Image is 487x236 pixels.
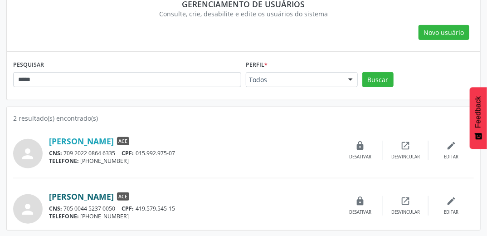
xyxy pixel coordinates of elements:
span: TELEFONE: [49,212,79,220]
span: ACE [117,137,129,145]
div: Desvincular [391,209,420,216]
span: ACE [117,192,129,201]
div: Desativar [349,209,371,216]
div: Desvincular [391,154,420,160]
div: Editar [444,154,458,160]
i: edit [446,196,456,206]
span: CNS: [49,149,62,157]
a: [PERSON_NAME] [49,136,114,146]
div: Desativar [349,154,371,160]
span: CPF: [122,205,134,212]
div: [PHONE_NUMBER] [49,157,338,165]
i: open_in_new [401,196,411,206]
button: Feedback - Mostrar pesquisa [470,87,487,149]
span: Novo usuário [424,28,464,37]
div: Editar [444,209,458,216]
button: Buscar [362,72,394,88]
div: Consulte, crie, desabilite e edite os usuários do sistema [19,9,468,19]
a: [PERSON_NAME] [49,192,114,202]
i: lock [356,141,365,151]
div: 2 resultado(s) encontrado(s) [13,113,474,123]
span: CNS: [49,205,62,212]
label: PESQUISAR [13,58,44,72]
span: Feedback [474,96,482,128]
div: 709 2022 0864 6335 015.992.975-07 [49,149,338,157]
span: Todos [249,75,339,84]
i: edit [446,141,456,151]
span: TELEFONE: [49,157,79,165]
div: [PHONE_NUMBER] [49,212,338,220]
span: CPF: [122,149,134,157]
i: lock [356,196,365,206]
i: open_in_new [401,141,411,151]
div: 705 0044 5237 0050 419.579.545-15 [49,205,338,212]
label: Perfil [246,58,268,72]
i: person [20,146,36,162]
button: Novo usuário [419,25,469,40]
